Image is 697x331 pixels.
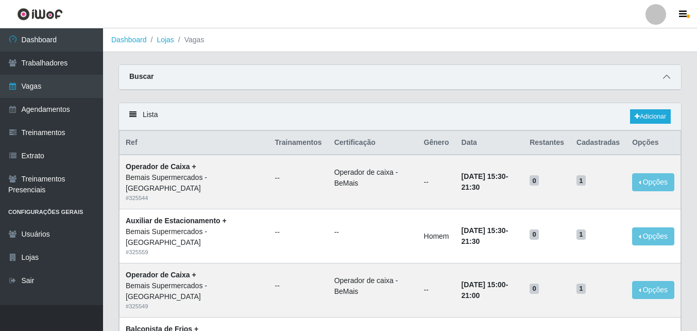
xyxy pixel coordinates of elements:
[462,226,508,245] strong: -
[334,167,412,189] li: Operador de caixa - BeMais
[126,217,227,225] strong: Auxiliar de Estacionamento +
[103,28,697,52] nav: breadcrumb
[275,173,322,184] ul: --
[632,281,674,299] button: Opções
[462,183,480,191] time: 21:30
[418,131,455,155] th: Gênero
[462,172,506,180] time: [DATE] 15:30
[462,280,508,300] strong: -
[455,131,524,155] th: Data
[576,284,586,294] span: 1
[630,109,671,124] a: Adicionar
[418,155,455,209] td: --
[626,131,681,155] th: Opções
[418,209,455,263] td: Homem
[126,248,263,257] div: # 325559
[275,227,322,238] ul: --
[126,194,263,203] div: # 325544
[462,280,506,289] time: [DATE] 15:00
[462,226,506,235] time: [DATE] 15:30
[576,229,586,240] span: 1
[126,172,263,194] div: Bemais Supermercados - [GEOGRAPHIC_DATA]
[632,173,674,191] button: Opções
[530,175,539,186] span: 0
[17,8,63,21] img: CoreUI Logo
[418,263,455,317] td: --
[126,226,263,248] div: Bemais Supermercados - [GEOGRAPHIC_DATA]
[126,271,196,279] strong: Operador de Caixa +
[462,172,508,191] strong: -
[126,280,263,302] div: Bemais Supermercados - [GEOGRAPHIC_DATA]
[126,162,196,171] strong: Operador de Caixa +
[523,131,570,155] th: Restantes
[462,291,480,300] time: 21:00
[530,229,539,240] span: 0
[111,36,147,44] a: Dashboard
[129,72,154,80] strong: Buscar
[334,275,412,297] li: Operador de caixa - BeMais
[462,237,480,245] time: 21:30
[126,302,263,311] div: # 325549
[570,131,626,155] th: Cadastradas
[275,280,322,291] ul: --
[530,284,539,294] span: 0
[269,131,328,155] th: Trainamentos
[120,131,269,155] th: Ref
[632,227,674,245] button: Opções
[328,131,418,155] th: Certificação
[334,227,412,238] ul: --
[157,36,174,44] a: Lojas
[174,35,205,45] li: Vagas
[119,103,681,130] div: Lista
[576,175,586,186] span: 1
